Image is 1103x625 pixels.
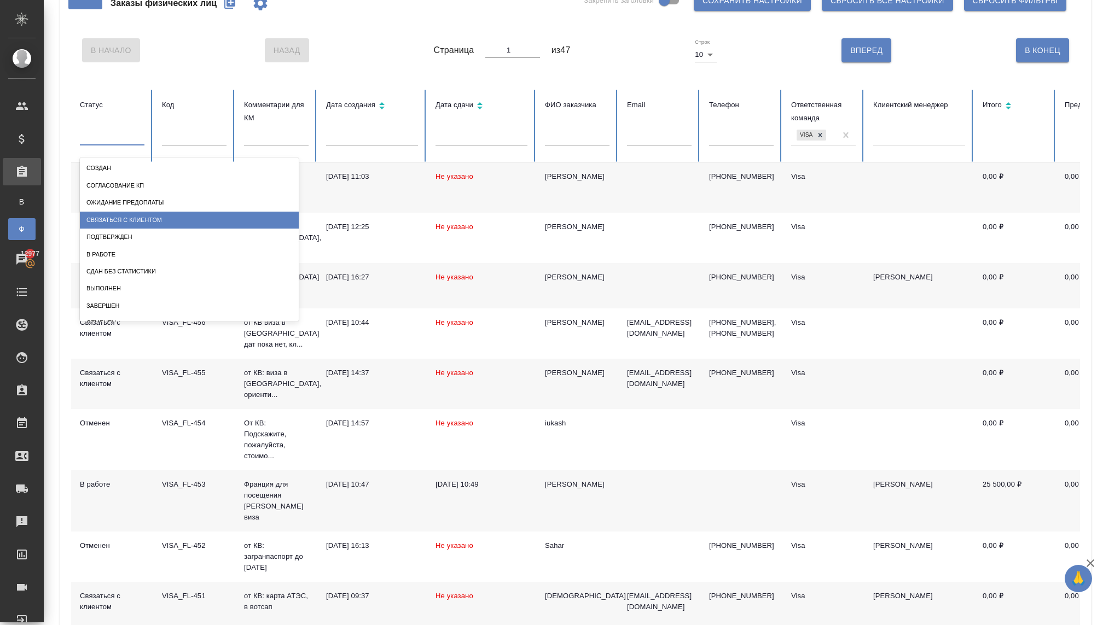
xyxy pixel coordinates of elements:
[545,317,609,328] div: [PERSON_NAME]
[709,171,774,182] p: [PHONE_NUMBER]
[709,98,774,112] div: Телефон
[791,221,856,232] div: Visa
[791,591,856,601] div: Visa
[983,98,1047,114] div: Сортировка
[326,418,418,429] div: [DATE] 14:57
[709,221,774,232] p: [PHONE_NUMBER]
[545,367,609,378] div: [PERSON_NAME]
[873,98,965,112] div: Клиентский менеджер
[244,221,309,254] p: от КВ: виза в [GEOGRAPHIC_DATA], подача [DATE]
[80,98,144,112] div: Статус
[436,273,473,281] span: Не указано
[244,367,309,400] p: от КВ: виза в [GEOGRAPHIC_DATA], ориенти...
[545,591,609,601] div: [DEMOGRAPHIC_DATA]
[864,531,974,582] td: [PERSON_NAME]
[80,540,144,551] div: Отменен
[551,44,571,57] span: из 47
[974,308,1056,359] td: 0,00 ₽
[974,162,1056,213] td: 0,00 ₽
[80,263,299,280] div: Сдан без статистики
[326,221,418,232] div: [DATE] 12:25
[162,367,227,378] div: VISA_FL-455
[8,191,36,213] a: В
[80,418,144,429] div: Отменен
[695,47,717,62] div: 10
[1065,565,1092,592] button: 🙏
[326,591,418,601] div: [DATE] 09:37
[709,367,774,378] p: [PHONE_NUMBER]
[162,98,227,112] div: Код
[709,317,774,339] p: [PHONE_NUMBER], [PHONE_NUMBER]
[80,177,299,194] div: Согласование КП
[627,317,692,339] p: [EMAIL_ADDRESS][DOMAIN_NAME]
[80,280,299,297] div: Выполнен
[80,591,144,612] div: Связаться с клиентом
[791,367,856,378] div: Visa
[244,272,309,283] p: [GEOGRAPHIC_DATA]
[80,314,299,331] div: Отменен
[80,212,299,229] div: Связаться с клиентом
[791,317,856,328] div: Visa
[974,409,1056,470] td: 0,00 ₽
[850,44,883,57] span: Вперед
[974,470,1056,531] td: 25 500,00 ₽
[3,246,41,273] a: 12977
[974,359,1056,409] td: 0,00 ₽
[695,39,710,45] label: Строк
[841,38,891,62] button: Вперед
[162,418,227,429] div: VISA_FL-454
[162,317,227,328] div: VISA_FL-456
[974,531,1056,582] td: 0,00 ₽
[709,540,774,551] p: [PHONE_NUMBER]
[326,479,418,490] div: [DATE] 10:47
[436,541,473,550] span: Не указано
[436,419,473,427] span: Не указано
[80,317,144,339] div: Связаться с клиентом
[791,272,856,283] div: Visa
[326,272,418,283] div: [DATE] 16:27
[162,479,227,490] div: VISA_FL-453
[791,171,856,182] div: Visa
[791,479,856,490] div: Visa
[162,540,227,551] div: VISA_FL-452
[436,479,527,490] div: [DATE] 10:49
[14,248,46,259] span: 12977
[709,272,774,283] p: [PHONE_NUMBER]
[244,479,309,523] p: Франция для посещения [PERSON_NAME] виза
[326,367,418,378] div: [DATE] 14:37
[436,318,473,326] span: Не указано
[326,540,418,551] div: [DATE] 16:13
[1069,567,1088,590] span: 🙏
[1025,44,1060,57] span: В Конец
[974,213,1056,263] td: 0,00 ₽
[436,98,527,114] div: Сортировка
[791,540,856,551] div: Visa
[545,98,609,112] div: ФИО заказчика
[627,591,692,612] p: [EMAIL_ADDRESS][DOMAIN_NAME]
[80,229,299,246] div: Подтвержден
[436,369,473,377] span: Не указано
[797,130,814,141] div: Visa
[80,246,299,263] div: В работе
[80,367,144,389] div: Связаться с клиентом
[14,196,30,207] span: В
[434,44,474,57] span: Страница
[974,263,1056,308] td: 0,00 ₽
[864,263,974,308] td: [PERSON_NAME]
[791,418,856,429] div: Visa
[545,272,609,283] div: [PERSON_NAME]
[709,591,774,601] p: [PHONE_NUMBER]
[244,317,309,350] p: от КВ виза в [GEOGRAPHIC_DATA] дат пока нет, кл...
[80,479,144,490] div: В работе
[627,98,692,112] div: Email
[162,591,227,601] div: VISA_FL-451
[80,160,299,177] div: Создан
[80,297,299,314] div: Завершен
[545,418,609,429] div: iukash
[326,171,418,182] div: [DATE] 11:03
[244,98,309,125] div: Комментарии для КМ
[244,591,309,612] p: от КВ: карта АТЭС, в вотсап
[791,98,856,125] div: Ответственная команда
[8,218,36,240] a: Ф
[545,171,609,182] div: [PERSON_NAME]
